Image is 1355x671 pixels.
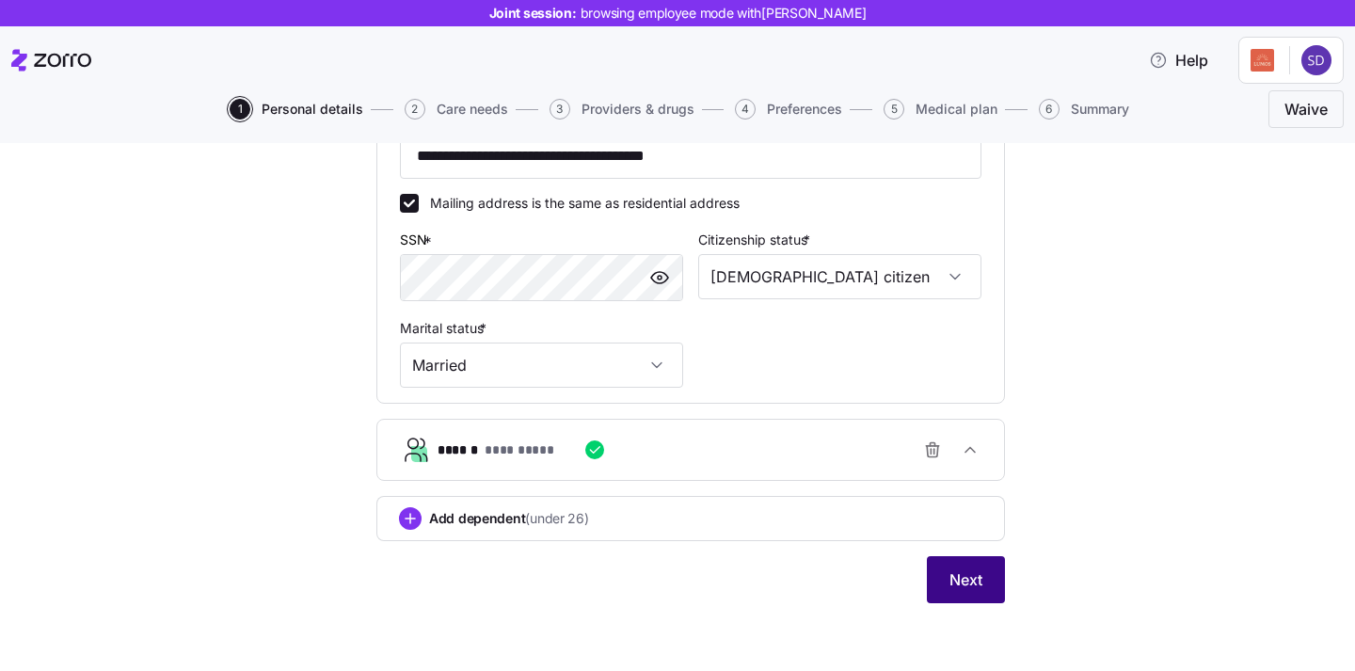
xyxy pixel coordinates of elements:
[550,99,570,120] span: 3
[400,343,683,388] input: Select marital status
[400,318,490,339] label: Marital status
[230,99,363,120] button: 1Personal details
[1134,41,1223,79] button: Help
[1071,103,1129,116] span: Summary
[226,99,363,120] a: 1Personal details
[884,99,997,120] button: 5Medical plan
[405,99,425,120] span: 2
[1268,90,1344,128] button: Waive
[437,103,508,116] span: Care needs
[884,99,904,120] span: 5
[735,99,842,120] button: 4Preferences
[550,99,694,120] button: 3Providers & drugs
[698,254,981,299] input: Select citizenship status
[525,509,588,528] span: (under 26)
[698,230,814,250] label: Citizenship status
[582,103,694,116] span: Providers & drugs
[400,230,436,250] label: SSN
[927,556,1005,603] button: Next
[230,99,250,120] span: 1
[767,103,842,116] span: Preferences
[1039,99,1129,120] button: 6Summary
[405,99,508,120] button: 2Care needs
[429,509,589,528] span: Add dependent
[1251,49,1274,72] img: Employer logo
[419,194,740,213] label: Mailing address is the same as residential address
[581,4,867,23] span: browsing employee mode with [PERSON_NAME]
[489,4,867,23] span: Joint session:
[916,103,997,116] span: Medical plan
[1149,49,1208,72] span: Help
[735,99,756,120] span: 4
[1039,99,1060,120] span: 6
[399,507,422,530] svg: add icon
[1301,45,1331,75] img: 297bccb944049a049afeaf12b70407e1
[1284,98,1328,120] span: Waive
[262,103,363,116] span: Personal details
[949,568,982,591] span: Next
